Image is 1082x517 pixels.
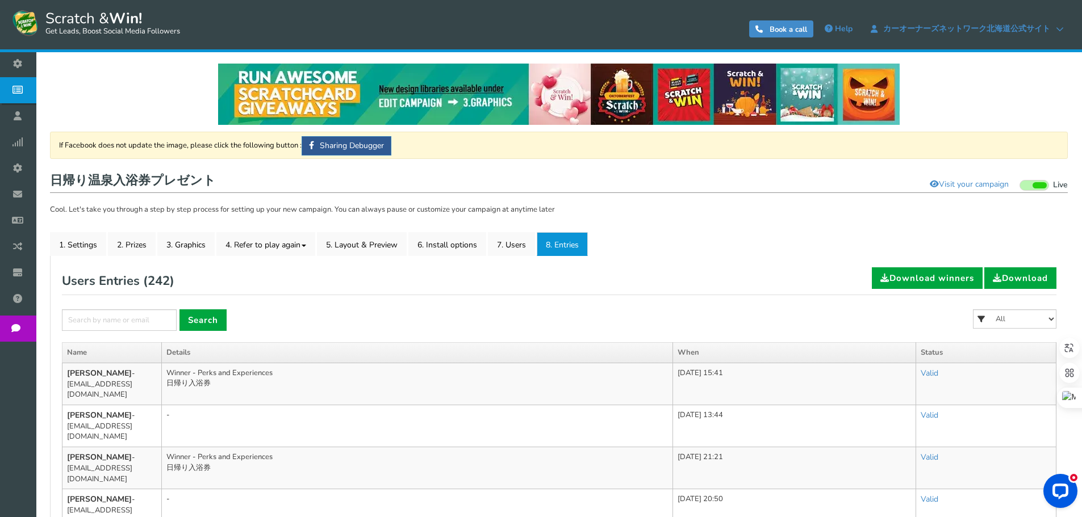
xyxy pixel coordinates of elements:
[62,363,162,405] td: - [EMAIL_ADDRESS][DOMAIN_NAME]
[537,232,588,256] a: 8. Entries
[921,452,938,463] a: Valid
[62,343,162,363] th: Name
[921,494,938,505] a: Valid
[11,9,40,37] img: Scratch and Win
[218,64,900,125] img: festival-poster-2020.webp
[984,267,1056,289] a: Download
[179,309,227,331] a: Search
[62,405,162,447] td: - [EMAIL_ADDRESS][DOMAIN_NAME]
[162,343,673,363] th: Details
[119,67,128,76] img: tab_keywords_by_traffic_grey.svg
[67,452,132,463] b: [PERSON_NAME]
[162,405,673,447] td: -
[1053,180,1068,191] span: Live
[1034,469,1082,517] iframe: LiveChat chat widget
[819,20,858,38] a: Help
[51,68,95,75] div: ドメイン概要
[62,309,177,331] input: Search by name or email
[916,343,1056,363] th: Status
[45,27,180,36] small: Get Leads, Boost Social Media Followers
[148,272,170,289] span: 242
[922,175,1016,194] a: Visit your campaign
[673,405,916,447] td: [DATE] 13:44
[317,232,407,256] a: 5. Layout & Preview
[132,68,183,75] div: キーワード流入
[109,9,142,28] strong: Win!
[11,9,180,37] a: Scratch &Win! Get Leads, Boost Social Media Followers
[50,232,106,256] a: 1. Settings
[67,494,132,505] b: [PERSON_NAME]
[872,267,983,289] a: Download winners
[673,343,916,363] th: When
[30,30,131,40] div: ドメイン: [DOMAIN_NAME]
[50,132,1068,159] div: If Facebook does not update the image, please click the following button :
[18,18,27,27] img: logo_orange.svg
[32,18,56,27] div: v 4.0.25
[749,20,813,37] a: Book a call
[67,410,132,421] b: [PERSON_NAME]
[673,447,916,489] td: [DATE] 21:21
[50,170,1068,193] h1: 日帰り温泉入浴券プレゼント
[921,368,938,379] a: Valid
[67,368,132,379] b: [PERSON_NAME]
[302,136,391,155] a: Sharing Debugger
[673,363,916,405] td: [DATE] 15:41
[835,23,853,34] span: Help
[162,363,673,405] td: Winner - Perks and Experiences 日帰り入浴券
[770,24,807,35] span: Book a call
[921,410,938,421] a: Valid
[488,232,535,256] a: 7. Users
[50,204,1068,216] p: Cool. Let's take you through a step by step process for setting up your new campaign. You can alw...
[18,30,27,40] img: website_grey.svg
[62,447,162,489] td: - [EMAIL_ADDRESS][DOMAIN_NAME]
[62,267,174,295] h2: Users Entries ( )
[216,232,315,256] a: 4. Refer to play again
[157,232,215,256] a: 3. Graphics
[39,67,48,76] img: tab_domain_overview_orange.svg
[162,447,673,489] td: Winner - Perks and Experiences 日帰り入浴券
[408,232,486,256] a: 6. Install options
[40,9,180,37] span: Scratch &
[108,232,156,256] a: 2. Prizes
[878,24,1056,33] span: カーオーナーズネットワーク北海道公式サイト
